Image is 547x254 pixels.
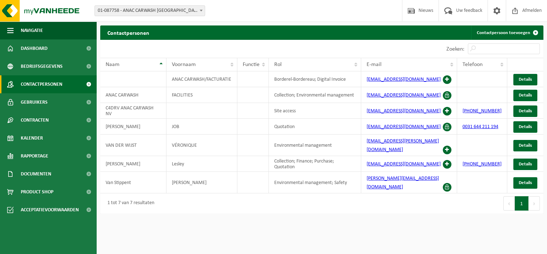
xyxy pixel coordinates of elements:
[513,74,537,85] a: Details
[519,93,532,98] span: Details
[100,119,166,135] td: [PERSON_NAME]
[21,111,49,129] span: Contracten
[106,62,120,67] span: Naam
[471,25,543,40] a: Contactpersoon toevoegen
[529,196,540,211] button: Next
[21,165,51,183] span: Documenten
[367,77,441,82] a: [EMAIL_ADDRESS][DOMAIN_NAME]
[463,124,498,130] a: 0031 644 211 194
[513,105,537,117] a: Details
[515,196,529,211] button: 1
[367,62,382,67] span: E-mail
[519,162,532,166] span: Details
[269,87,361,103] td: Collection; Environmental management
[95,5,205,16] span: 01-087758 - ANAC CARWASH NV - ANTWERPEN
[367,138,439,152] a: [EMAIL_ADDRESS][PERSON_NAME][DOMAIN_NAME]
[519,109,532,113] span: Details
[519,143,532,148] span: Details
[446,46,464,52] label: Zoeken:
[463,62,483,67] span: Telefoon
[172,62,196,67] span: Voornaam
[367,176,439,190] a: [PERSON_NAME][EMAIL_ADDRESS][DOMAIN_NAME]
[269,156,361,172] td: Collection; Finance; Purchase; Quotation
[100,103,166,119] td: C4DRV ANAC CARWASH NV
[100,87,166,103] td: ANAC CARWASH
[463,108,502,114] a: [PHONE_NUMBER]
[243,62,260,67] span: Functie
[21,75,62,93] span: Contactpersonen
[166,71,237,87] td: ANAC CARWASH/FACTURATIE
[166,172,237,193] td: [PERSON_NAME]
[513,90,537,101] a: Details
[519,180,532,185] span: Details
[21,93,48,111] span: Gebruikers
[100,25,156,39] h2: Contactpersonen
[519,124,532,129] span: Details
[269,135,361,156] td: Environmental management
[21,22,43,39] span: Navigatie
[166,87,237,103] td: FACILITIES
[367,108,441,114] a: [EMAIL_ADDRESS][DOMAIN_NAME]
[519,77,532,82] span: Details
[463,161,502,167] a: [PHONE_NUMBER]
[100,135,166,156] td: VAN DER WIJST
[21,147,48,165] span: Rapportage
[21,39,48,57] span: Dashboard
[513,177,537,189] a: Details
[513,140,537,151] a: Details
[100,156,166,172] td: [PERSON_NAME]
[367,124,441,130] a: [EMAIL_ADDRESS][DOMAIN_NAME]
[513,121,537,133] a: Details
[100,172,166,193] td: Van Stippent
[269,119,361,135] td: Quotation
[269,172,361,193] td: Environmental management; Safety
[21,129,43,147] span: Kalender
[503,196,515,211] button: Previous
[367,93,441,98] a: [EMAIL_ADDRESS][DOMAIN_NAME]
[367,161,441,167] a: [EMAIL_ADDRESS][DOMAIN_NAME]
[21,201,79,219] span: Acceptatievoorwaarden
[166,119,237,135] td: JOB
[166,135,237,156] td: VÉRONIQUE
[104,197,154,210] div: 1 tot 7 van 7 resultaten
[269,103,361,119] td: Site access
[513,159,537,170] a: Details
[269,71,361,87] td: Borderel-Bordereau; Digital Invoice
[21,183,53,201] span: Product Shop
[274,62,282,67] span: Rol
[166,156,237,172] td: Lesley
[21,57,63,75] span: Bedrijfsgegevens
[95,6,205,16] span: 01-087758 - ANAC CARWASH NV - ANTWERPEN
